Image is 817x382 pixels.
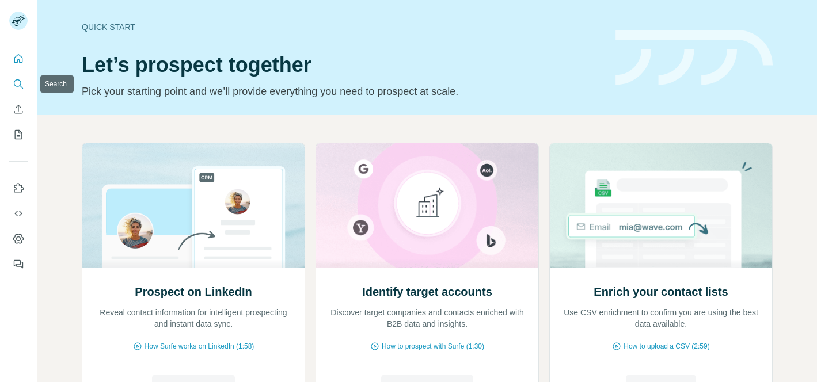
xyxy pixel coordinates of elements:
[9,99,28,120] button: Enrich CSV
[624,341,709,352] span: How to upload a CSV (2:59)
[328,307,527,330] p: Discover target companies and contacts enriched with B2B data and insights.
[9,228,28,249] button: Dashboard
[9,254,28,274] button: Feedback
[135,284,252,300] h2: Prospect on LinkedIn
[382,341,484,352] span: How to prospect with Surfe (1:30)
[9,178,28,198] button: Use Surfe on LinkedIn
[82,83,602,100] p: Pick your starting point and we’ll provide everything you need to prospect at scale.
[594,284,728,300] h2: Enrich your contact lists
[9,203,28,224] button: Use Surfe API
[9,48,28,69] button: Quick start
[9,74,28,94] button: Search
[316,143,539,268] img: Identify target accounts
[362,284,492,300] h2: Identify target accounts
[82,21,602,33] div: Quick start
[561,307,761,330] p: Use CSV enrichment to confirm you are using the best data available.
[549,143,773,268] img: Enrich your contact lists
[615,30,773,86] img: banner
[82,54,602,77] h1: Let’s prospect together
[82,143,305,268] img: Prospect on LinkedIn
[94,307,293,330] p: Reveal contact information for intelligent prospecting and instant data sync.
[9,124,28,145] button: My lists
[145,341,254,352] span: How Surfe works on LinkedIn (1:58)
